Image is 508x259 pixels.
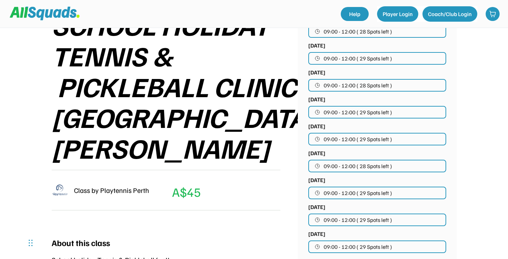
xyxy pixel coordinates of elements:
[308,187,446,199] button: 09:00 - 12:00 ( 29 Spots left )
[324,136,392,142] span: 09:00 - 12:00 ( 29 Spots left )
[324,109,392,115] span: 09:00 - 12:00 ( 29 Spots left )
[308,230,325,238] div: [DATE]
[324,56,392,61] span: 09:00 - 12:00 ( 29 Spots left )
[308,106,446,118] button: 09:00 - 12:00 ( 29 Spots left )
[308,203,325,211] div: [DATE]
[377,6,418,22] button: Player Login
[172,182,201,201] div: A$45
[324,163,392,169] span: 09:00 - 12:00 ( 28 Spots left )
[308,149,325,157] div: [DATE]
[74,185,149,195] div: Class by Playtennis Perth
[324,190,392,196] span: 09:00 - 12:00 ( 29 Spots left )
[52,236,110,249] div: About this class
[10,7,80,20] img: Squad%20Logo.svg
[308,41,325,50] div: [DATE]
[308,68,325,77] div: [DATE]
[308,240,446,253] button: 09:00 - 12:00 ( 29 Spots left )
[308,52,446,65] button: 09:00 - 12:00 ( 29 Spots left )
[308,79,446,92] button: 09:00 - 12:00 ( 28 Spots left )
[324,244,392,250] span: 09:00 - 12:00 ( 29 Spots left )
[324,217,392,223] span: 09:00 - 12:00 ( 29 Spots left )
[308,214,446,226] button: 09:00 - 12:00 ( 29 Spots left )
[308,176,325,184] div: [DATE]
[324,29,392,34] span: 09:00 - 12:00 ( 28 Spots left )
[324,82,392,88] span: 09:00 - 12:00 ( 28 Spots left )
[52,182,68,199] img: playtennis%20blue%20logo%201.png
[308,122,325,130] div: [DATE]
[341,7,369,21] a: Help
[422,6,477,22] button: Coach/Club Login
[308,95,325,103] div: [DATE]
[489,10,496,17] img: shopping-cart-01%20%281%29.svg
[308,160,446,172] button: 09:00 - 12:00 ( 28 Spots left )
[308,133,446,145] button: 09:00 - 12:00 ( 29 Spots left )
[52,9,316,163] div: SCHOOL HOLIDAY TENNIS & PICKLEBALL CLINIC - [GEOGRAPHIC_DATA][PERSON_NAME]
[308,25,446,38] button: 09:00 - 12:00 ( 28 Spots left )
